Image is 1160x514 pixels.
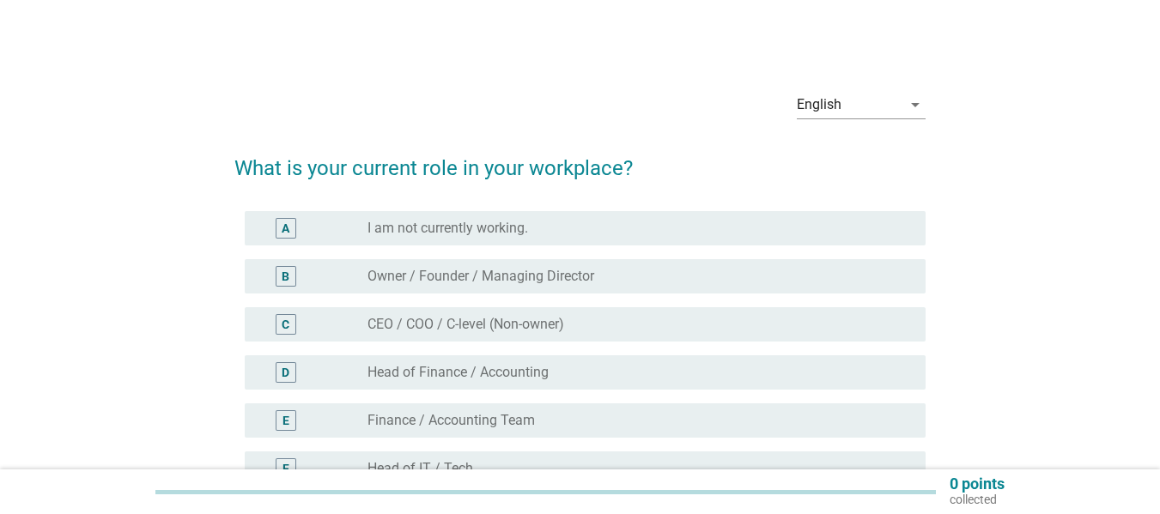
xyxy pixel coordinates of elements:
div: D [282,364,289,382]
label: Finance / Accounting Team [367,412,535,429]
p: collected [950,492,1005,507]
i: arrow_drop_down [905,94,926,115]
div: English [797,97,841,112]
label: I am not currently working. [367,220,528,237]
label: Head of Finance / Accounting [367,364,549,381]
label: CEO / COO / C-level (Non-owner) [367,316,564,333]
div: E [282,412,289,430]
div: C [282,316,289,334]
h2: What is your current role in your workplace? [234,136,926,184]
p: 0 points [950,476,1005,492]
div: F [282,460,289,478]
div: A [282,220,289,238]
label: Owner / Founder / Managing Director [367,268,594,285]
label: Head of IT / Tech [367,460,473,477]
div: B [282,268,289,286]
